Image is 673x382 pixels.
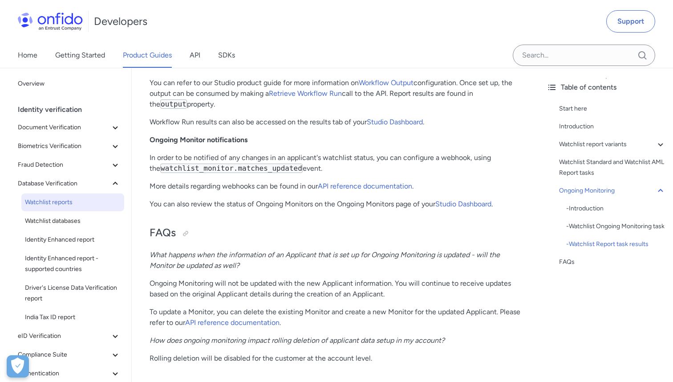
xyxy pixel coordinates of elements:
a: API reference documentation [185,318,280,327]
a: Introduction [559,121,666,132]
span: Compliance Suite [18,349,110,360]
a: -Watchlist Report task results [566,239,666,250]
button: Biometrics Verification [14,137,124,155]
span: India Tax ID report [25,312,121,323]
span: Watchlist databases [25,216,121,226]
div: - Introduction [566,203,666,214]
h1: Developers [94,14,147,29]
a: Start here [559,103,666,114]
em: What happens when the information of an Applicant that is set up for Ongoing Monitoring is update... [150,251,500,270]
span: Biometrics Verification [18,141,110,152]
span: Authentication [18,368,110,379]
a: Home [18,43,37,68]
a: Watchlist databases [21,212,124,230]
span: Document Verification [18,122,110,133]
a: India Tax ID report [21,308,124,326]
div: - Watchlist Report task results [566,239,666,250]
button: Fraud Detection [14,156,124,174]
a: Getting Started [55,43,105,68]
a: Workflow Output [359,78,414,87]
p: You can refer to our Studio product guide for more information on configuration. Once set up, the... [150,78,522,110]
a: Overview [14,75,124,93]
p: More details regarding webhooks can be found in our . [150,181,522,192]
a: Retrieve Workflow Run [269,89,342,98]
span: Driver's License Data Verification report [25,283,121,304]
a: Studio Dashboard [435,200,491,208]
a: API [190,43,200,68]
a: -Watchlist Ongoing Monitoring task [566,221,666,232]
a: Product Guides [123,43,172,68]
strong: Ongoing Monitor notifications [150,136,247,144]
a: Identity Enhanced report [21,231,124,249]
button: Document Verification [14,119,124,136]
a: Watchlist Standard and Watchlist AML Report tasks [559,157,666,178]
code: output [160,99,187,109]
span: Database Verification [18,178,110,189]
button: Compliance Suite [14,346,124,364]
a: FAQs [559,257,666,267]
p: To update a Monitor, you can delete the existing Monitor and create a new Monitor for the updated... [150,307,522,328]
a: -Introduction [566,203,666,214]
p: You can also review the status of Ongoing Monitors on the Ongoing Monitors page of your . [150,199,522,209]
button: Open Preferences [7,355,29,378]
h2: FAQs [150,226,522,241]
button: eID Verification [14,327,124,345]
a: Watchlist reports [21,193,124,211]
span: Fraud Detection [18,160,110,170]
a: Watchlist report variants [559,139,666,150]
em: How does ongoing monitoring impact rolling deletion of applicant data setup in my account? [150,336,445,345]
a: Studio Dashboard [367,118,423,126]
img: Onfido Logo [18,12,83,30]
p: In order to be notified of any changes in an applicant's watchlist status, you can configure a we... [150,152,522,174]
a: Identity Enhanced report - supported countries [21,250,124,278]
a: Ongoing Monitoring [559,185,666,196]
button: Database Verification [14,175,124,193]
input: Onfido search input field [513,45,655,66]
a: SDKs [218,43,235,68]
span: eID Verification [18,331,110,341]
a: Driver's License Data Verification report [21,279,124,308]
p: Ongoing Monitoring will not be updated with the new Applicant information. You will continue to r... [150,278,522,300]
span: Identity Enhanced report [25,234,121,245]
span: Watchlist reports [25,197,121,208]
p: Workflow Run results can also be accessed on the results tab of your . [150,117,522,127]
div: Cookie Preferences [7,355,29,378]
p: Rolling deletion will be disabled for the customer at the account level. [150,353,522,364]
code: watchlist_monitor.matches_updated [160,164,303,173]
div: - Watchlist Ongoing Monitoring task [566,221,666,232]
span: Overview [18,78,121,89]
span: Identity Enhanced report - supported countries [25,253,121,275]
a: Support [606,10,655,33]
div: Table of contents [547,82,666,93]
a: API reference documentation [318,182,412,190]
div: Identity verification [18,101,128,119]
